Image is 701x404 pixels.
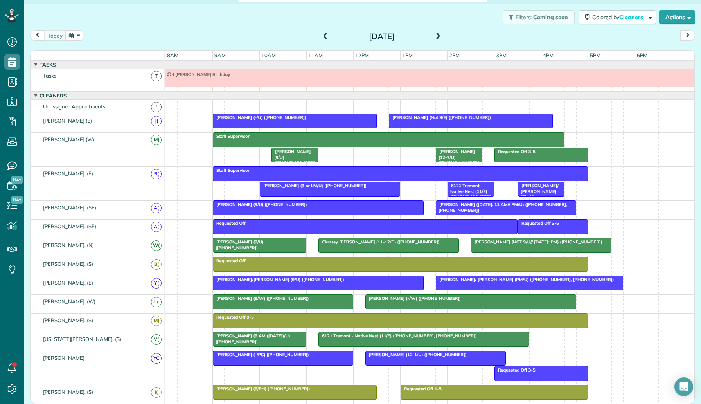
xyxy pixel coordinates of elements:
span: L( [151,297,162,307]
span: [PERSON_NAME] (9 or LM/U) ([PHONE_NUMBER]) [259,183,367,188]
span: [PERSON_NAME]. (SE) [41,204,98,211]
span: J( [151,116,162,126]
span: 4pm [541,52,555,58]
span: 6121 Tremont - Native Nest (11/E) ([PHONE_NUMBER], [PHONE_NUMBER]) [318,333,477,339]
span: B( [151,169,162,179]
span: [PERSON_NAME] (12-2/U) ([PHONE_NUMBER]) [435,149,479,171]
span: B( [151,259,162,270]
span: M( [151,316,162,326]
span: [PERSON_NAME] [41,355,86,361]
span: I( [151,387,162,398]
span: [PERSON_NAME]. (S) [41,261,95,267]
span: [PERSON_NAME] (W) [41,136,96,142]
span: Unassigned Appointments [41,103,107,110]
span: Staff Supervisor [212,168,250,173]
span: Y( [151,278,162,289]
span: 10am [260,52,277,58]
span: Requested Off 3-5 [518,220,559,226]
div: Open Intercom Messenger [674,377,693,396]
span: [PERSON_NAME]. (SE) [41,223,98,229]
button: next [680,30,695,41]
span: [PERSON_NAME]. (S) [41,317,95,323]
span: Requested Off 1-5 [400,386,442,391]
span: Requested Off 3-5 [494,367,536,373]
span: [PERSON_NAME]. (S) [41,389,95,395]
span: Requested Off [212,220,246,226]
span: Cleaners [38,92,68,99]
span: 1pm [401,52,414,58]
span: [PERSON_NAME]/[PERSON_NAME] (9/U) ([PHONE_NUMBER]) [212,277,345,282]
span: 9am [213,52,227,58]
span: Requested Off 3-5 [494,149,536,154]
span: Coming soon [533,14,568,21]
span: Clansey [PERSON_NAME] (11-12/D) ([PHONE_NUMBER]) [318,239,440,245]
span: M( [151,135,162,145]
span: T [151,71,162,81]
span: 5pm [588,52,602,58]
span: [PERSON_NAME]. (E) [41,280,95,286]
span: Filters: [516,14,532,21]
span: YC [151,353,162,364]
span: [PERSON_NAME]/ [PERSON_NAME] (PM/U) ([PHONE_NUMBER], [PHONE_NUMBER]) [435,277,614,282]
button: prev [30,30,45,41]
span: Staff Supervisor [212,133,250,139]
span: [PERSON_NAME]. (N) [41,242,95,248]
span: [PERSON_NAME] (9/U) ([PHONE_NUMBER]) [212,202,307,207]
span: 12pm [354,52,370,58]
span: Tasks [41,72,58,79]
span: [PERSON_NAME] (NOT 9/U// [DATE]: PM) ([PHONE_NUMBER]) [471,239,603,245]
span: Requested Off 9-5 [212,314,254,320]
span: [PERSON_NAME] (12-1/U) ([PHONE_NUMBER]) [365,352,467,357]
span: A( [151,222,162,232]
h2: [DATE] [333,32,431,41]
span: [PERSON_NAME] (9/PH) ([PHONE_NUMBER]) [212,386,311,391]
span: [US_STATE][PERSON_NAME]. (S) [41,336,123,342]
span: [PERSON_NAME] (9/W) ([PHONE_NUMBER]) [212,296,309,301]
span: [PERSON_NAME] (9 AM ([DATE])/U) ([PHONE_NUMBER]) [212,333,290,344]
span: [PERSON_NAME] (E) [41,117,93,124]
button: today [44,30,66,41]
span: Requested Off [212,258,246,263]
span: Cleaners [619,14,644,21]
span: [PERSON_NAME]. (E) [41,170,95,177]
span: [PERSON_NAME] ([DATE]: 11 AM// PM/U) ([PHONE_NUMBER], [PHONE_NUMBER]) [435,202,567,213]
span: [PERSON_NAME] (9/U) ([PHONE_NUMBER]) [271,149,315,171]
span: [PERSON_NAME]. (W) [41,298,97,305]
button: Actions [659,10,695,24]
span: [PERSON_NAME] (9/U) ([PHONE_NUMBER]) [212,239,264,250]
span: New [11,196,23,204]
span: [PERSON_NAME] (Not 9/E) ([PHONE_NUMBER]) [388,115,491,120]
span: Colored by [592,14,646,21]
span: ! [151,102,162,112]
span: 11am [307,52,324,58]
span: [PERSON_NAME] (-/U) ([PHONE_NUMBER]) [212,115,307,120]
span: A( [151,203,162,213]
span: Tasks [38,61,58,68]
button: Colored byCleaners [579,10,656,24]
span: V( [151,334,162,345]
span: 2pm [448,52,461,58]
span: 8am [165,52,180,58]
span: [PERSON_NAME]/ [PERSON_NAME] (PM/U) ([PHONE_NUMBER], [PHONE_NUMBER]) [518,183,561,222]
span: 3pm [494,52,508,58]
span: 6pm [635,52,649,58]
span: 6121 Tremont - Native Nest (11/E) ([PHONE_NUMBER], [PHONE_NUMBER]) [447,183,491,216]
span: [PERSON_NAME] (-/W) ([PHONE_NUMBER]) [365,296,461,301]
span: W( [151,240,162,251]
span: New [11,176,23,184]
span: [PERSON_NAME] Birthday [171,72,230,77]
span: [PERSON_NAME] (-/PC) ([PHONE_NUMBER]) [212,352,309,357]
